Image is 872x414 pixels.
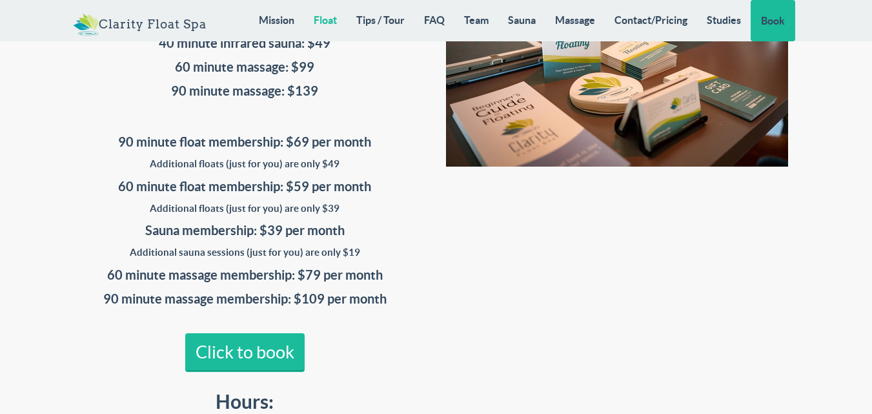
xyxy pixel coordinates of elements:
[63,180,427,194] h4: 60 minute float membership: $59 per month
[63,391,427,413] h3: Hours:
[63,247,427,258] h5: Additional sauna sessions (just for you) are only $19
[185,333,305,372] a: Click to book
[63,135,427,149] h4: 90 minute float membership: $69 per month
[63,60,427,74] h4: 60 minute massage: $99
[63,223,427,238] h4: Sauna membership: $39 per month
[63,292,427,306] h4: 90 minute massage membership: $109 per month
[63,84,427,98] h4: 90 minute massage: $139
[63,36,427,50] h4: 40 minute infrared sauna: $49
[63,203,427,214] h5: Additional floats (just for you) are only $39
[63,159,427,170] h5: Additional floats (just for you) are only $49
[63,268,427,282] h4: 60 minute massage membership: $79 per month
